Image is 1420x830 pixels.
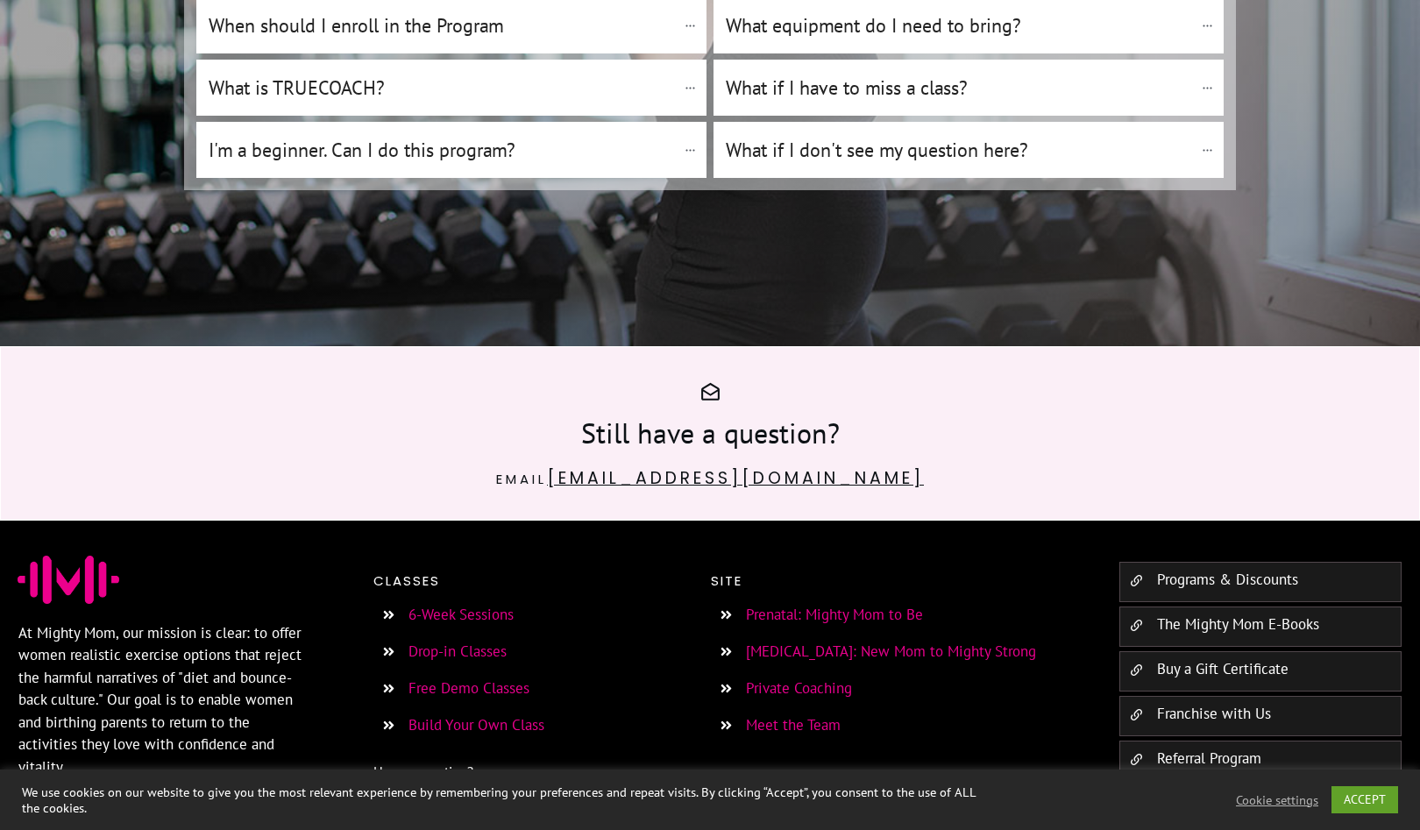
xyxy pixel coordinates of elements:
[408,605,514,624] a: 6-Week Sessions
[726,11,1193,40] h4: What equipment do I need to bring?
[408,715,544,734] a: Build Your Own Class
[202,414,1218,462] h3: Still have a question?
[711,570,1083,592] p: Site
[547,466,924,490] a: [EMAIL_ADDRESS][DOMAIN_NAME]
[373,763,473,780] span: Have a question?
[746,642,1036,661] a: [MEDICAL_DATA]: New Mom to Mighty Strong
[1157,614,1319,634] a: The Mighty Mom E-Books
[209,135,676,165] h4: I'm a beginner. Can I do this program?
[1331,786,1398,813] a: ACCEPT
[408,642,507,661] a: Drop-in Classes
[209,11,676,40] h4: When should I enroll in the Program
[18,556,119,603] img: Favicon Jessica Sennet Mighty Mom Prenatal Postpartum Mom & Baby Fitness Programs Toronto Ontario...
[209,73,676,103] h4: What is TRUECOACH?
[18,622,310,779] p: At Mighty Mom, our mission is clear: to offer women realistic exercise options that reject the ha...
[1157,748,1261,768] a: Referral Program
[746,605,923,624] a: Prenatal: Mighty Mom to Be
[373,570,696,592] p: Classes
[746,715,841,734] a: Meet the Team
[496,470,547,488] span: Email
[726,73,1193,103] h4: What if I have to miss a class?
[726,135,1193,165] h4: What if I don't see my question here?
[1236,792,1318,808] a: Cookie settings
[408,678,529,698] a: Free Demo Classes
[1157,659,1289,678] a: Buy a Gift Certificate
[746,678,852,698] a: Private Coaching
[22,784,985,816] div: We use cookies on our website to give you the most relevant experience by remembering your prefer...
[1157,570,1298,589] a: Programs & Discounts
[1157,704,1271,723] a: Franchise with Us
